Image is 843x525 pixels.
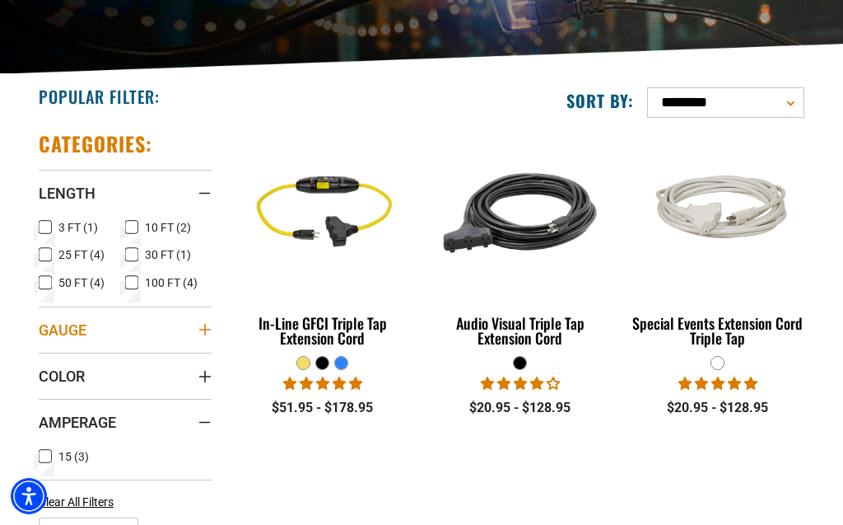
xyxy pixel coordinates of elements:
[39,413,116,432] span: Amperage
[631,398,804,418] div: $20.95 - $128.95
[39,321,86,340] span: Gauge
[39,494,120,511] a: Clear All Filters
[145,249,191,260] span: 30 FT (1)
[434,398,607,418] div: $20.95 - $128.95
[11,478,47,514] div: Accessibility Menu
[236,398,409,418] div: $51.95 - $178.95
[39,86,160,107] h2: Popular Filter:
[39,495,114,509] span: Clear All Filters
[39,367,85,386] span: Color
[39,184,95,203] span: Length
[39,170,212,216] summary: Length
[629,160,807,267] img: white
[234,134,412,293] img: yellow
[145,222,191,233] span: 10 FT (2)
[631,316,804,345] div: Special Events Extension Cord Triple Tap
[434,316,607,345] div: Audio Visual Triple Tap Extension Cord
[678,376,757,391] span: 5.00 stars
[145,277,198,288] span: 100 FT (4)
[631,131,804,355] a: white Special Events Extension Cord Triple Tap
[236,131,409,355] a: yellow In-Line GFCI Triple Tap Extension Cord
[58,277,105,288] span: 50 FT (4)
[434,131,607,355] a: black Audio Visual Triple Tap Extension Cord
[566,90,634,111] label: Sort by:
[39,353,212,399] summary: Color
[39,399,212,445] summary: Amperage
[283,376,362,391] span: 5.00 stars
[39,307,212,353] summary: Gauge
[39,131,152,157] h2: Categories:
[481,376,560,391] span: 3.75 stars
[58,222,98,233] span: 3 FT (1)
[58,451,89,462] span: 15 (3)
[431,134,609,293] img: black
[236,316,409,345] div: In-Line GFCI Triple Tap Extension Cord
[58,249,105,260] span: 25 FT (4)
